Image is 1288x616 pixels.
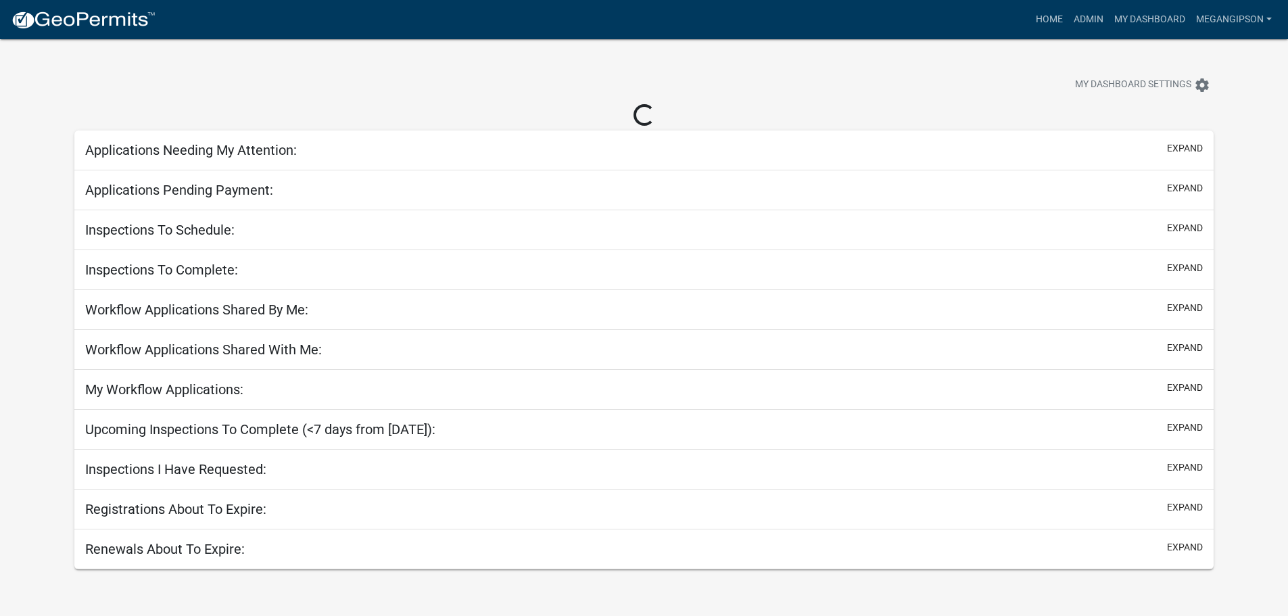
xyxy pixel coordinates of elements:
[85,182,273,198] h5: Applications Pending Payment:
[1191,7,1277,32] a: megangipson
[85,341,322,358] h5: Workflow Applications Shared With Me:
[1167,221,1203,235] button: expand
[1167,181,1203,195] button: expand
[85,541,245,557] h5: Renewals About To Expire:
[85,222,235,238] h5: Inspections To Schedule:
[1167,301,1203,315] button: expand
[85,381,243,398] h5: My Workflow Applications:
[1075,77,1191,93] span: My Dashboard Settings
[85,262,238,278] h5: Inspections To Complete:
[1167,540,1203,554] button: expand
[1194,77,1210,93] i: settings
[85,302,308,318] h5: Workflow Applications Shared By Me:
[1167,261,1203,275] button: expand
[85,501,266,517] h5: Registrations About To Expire:
[85,461,266,477] h5: Inspections I Have Requested:
[1109,7,1191,32] a: My Dashboard
[1064,72,1221,98] button: My Dashboard Settingssettings
[85,142,297,158] h5: Applications Needing My Attention:
[1167,421,1203,435] button: expand
[1030,7,1068,32] a: Home
[1167,381,1203,395] button: expand
[1167,460,1203,475] button: expand
[1068,7,1109,32] a: Admin
[1167,341,1203,355] button: expand
[85,421,435,437] h5: Upcoming Inspections To Complete (<7 days from [DATE]):
[1167,500,1203,515] button: expand
[1167,141,1203,156] button: expand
